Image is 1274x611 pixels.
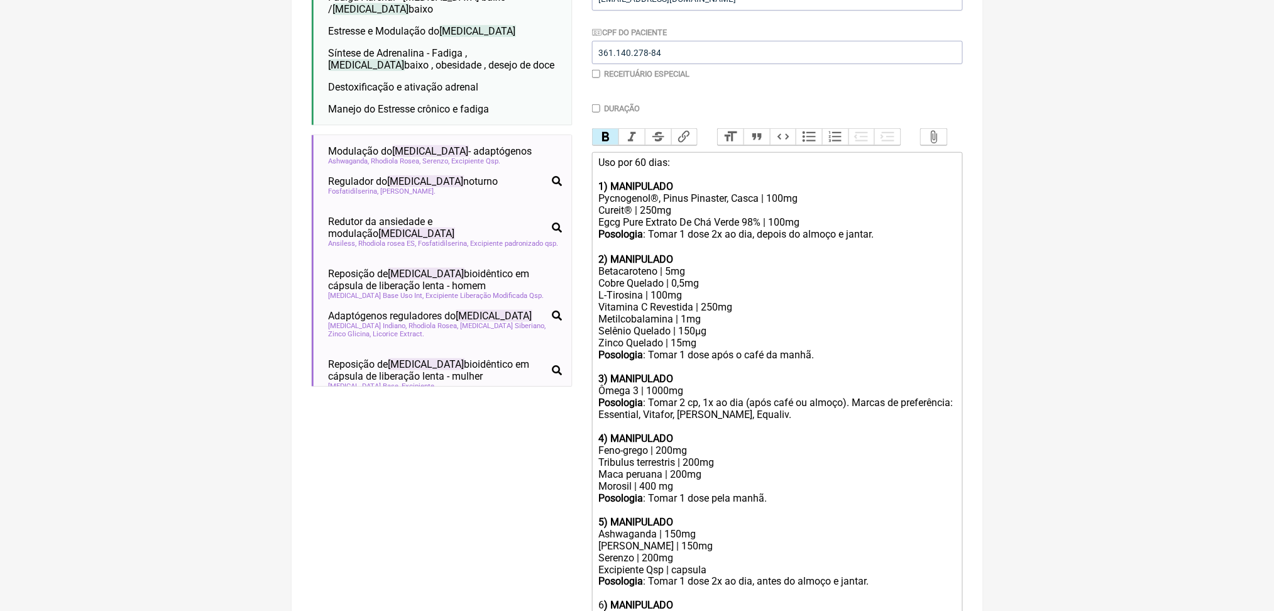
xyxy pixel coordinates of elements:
[329,292,424,300] span: [MEDICAL_DATA] Base Uso Int
[848,129,875,145] button: Decrease Level
[371,157,421,165] span: Rhodiola Rosea
[592,28,667,37] label: CPF do Paciente
[333,3,409,15] span: [MEDICAL_DATA]
[381,187,436,195] span: [PERSON_NAME]
[598,265,955,277] div: Betacaroteno | 5mg
[379,228,455,239] span: [MEDICAL_DATA]
[598,180,673,192] strong: 1) MANIPULADO
[329,239,357,248] span: Ansiless
[598,277,955,289] div: Cobre Quelado | 0,5mg
[921,129,947,145] button: Attach Files
[822,129,848,145] button: Numbers
[456,310,532,322] span: [MEDICAL_DATA]
[598,552,955,564] div: Serenzo | 200mg
[598,349,643,361] strong: Posologia
[329,25,516,37] span: Estresse e Modulação do
[440,25,516,37] span: [MEDICAL_DATA]
[718,129,744,145] button: Heading
[598,528,955,540] div: Ashwaganda | 150mg
[604,69,689,79] label: Receituário Especial
[598,385,955,397] div: Ômega 3 | 1000mg
[598,228,955,253] div: : Tomar 1 dose 2x ao dia, depois do almoço e jantar.ㅤ
[388,358,464,370] span: [MEDICAL_DATA]
[329,175,498,187] span: Regulador do noturno
[423,157,450,165] span: Serenzo
[329,268,562,292] span: Reposição de bioidêntico em cápsula de liberação lenta - homem
[598,516,673,528] strong: 5) MANIPULADO
[598,444,955,456] div: Feno-grego | 200mg
[598,432,673,444] strong: 4) MANIPULADO
[598,337,955,349] div: Zinco Quelado | 15mg
[329,330,371,338] span: Zinco Glicina
[598,253,673,265] strong: 2) MANIPULADO
[452,157,501,165] span: Excipiente Qsp
[329,59,405,71] span: [MEDICAL_DATA]
[598,397,955,432] div: : Tomar 2 cp, 1x ao dia (após café ou almoço). Marcas de preferência: Essential, Vitafor, [PERSON...
[593,129,619,145] button: Bold
[426,292,544,300] span: Excipiente Liberação Modificada Qsp
[393,145,469,157] span: [MEDICAL_DATA]
[329,145,532,157] span: Modulação do - adaptógenos
[604,104,640,113] label: Duração
[461,322,546,330] span: [MEDICAL_DATA] Siberiano
[598,349,955,361] div: : Tomar 1 dose após o café da manhã.
[645,129,671,145] button: Strikethrough
[598,397,643,409] strong: Posologia
[419,239,469,248] span: Fosfatidilserina
[388,268,464,280] span: [MEDICAL_DATA]
[409,322,459,330] span: Rhodiola Rosea
[598,157,955,192] div: Uso por 60 dias:
[598,192,955,204] div: Pycnogenol®, Pinus Pinaster, Casca | 100mg
[329,47,555,71] span: Síntese de Adrenalina - Fadiga , baixo , obesidade , desejo de doce
[329,157,370,165] span: Ashwaganda
[874,129,901,145] button: Increase Level
[598,564,955,576] div: Excipiente Qsp | capsula
[329,310,532,322] span: Adaptógenos reguladores do
[388,175,464,187] span: [MEDICAL_DATA]
[598,204,955,228] div: Cureit® | 250mg Egcg Pure Extrato De Chá Verde 98% | 100mg
[598,540,955,552] div: [PERSON_NAME] | 150mg
[598,373,673,385] strong: 3) MANIPULADO
[329,358,547,382] span: Reposição de bioidêntico em cápsula de liberação lenta - mulher
[598,576,643,588] strong: Posologia
[598,468,955,492] div: Maca peruana | 200mg Morosil | 400 mg
[598,313,955,325] div: Metilcobalamina | 1mg
[598,301,955,313] div: Vitamina C Revestida | 250mg
[598,325,955,337] div: Selênio Quelado | 150µg
[671,129,698,145] button: Link
[598,289,955,301] div: L-Tirosina | 100mg
[598,456,955,468] div: Tribulus terrestris | 200mg
[770,129,796,145] button: Code
[796,129,822,145] button: Bullets
[329,187,379,195] span: Fosfatidilserina
[618,129,645,145] button: Italic
[373,330,425,338] span: Licorice Extract
[598,492,643,504] strong: Posologia
[598,228,643,240] strong: Posologia
[598,492,955,516] div: : Tomar 1 dose pela manhã.
[329,81,479,93] span: Destoxificação e ativação adrenal
[402,382,437,390] span: Excipiente
[329,322,407,330] span: [MEDICAL_DATA] Indiano
[744,129,770,145] button: Quote
[471,239,559,248] span: Excipiente padronizado qsp
[329,382,400,390] span: [MEDICAL_DATA] Base
[359,239,417,248] span: Rhodiola rosea ES
[329,216,547,239] span: Redutor da ansiedade e modulação
[329,103,490,115] span: Manejo do Estresse crônico e fadiga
